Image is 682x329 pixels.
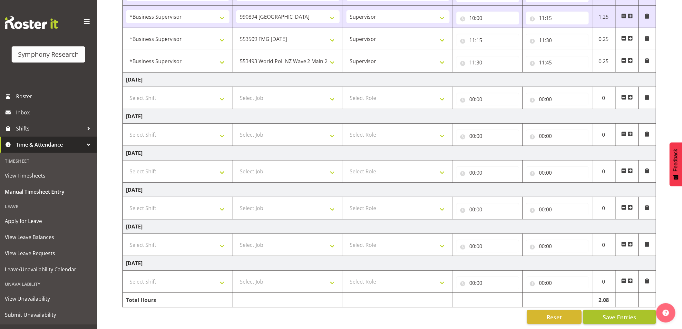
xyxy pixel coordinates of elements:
button: Feedback - Show survey [670,142,682,186]
button: Save Entries [583,310,656,324]
span: Reset [547,313,562,321]
td: [DATE] [123,219,656,234]
td: 0 [592,160,616,183]
td: [DATE] [123,109,656,124]
td: [DATE] [123,256,656,271]
input: Click to select... [456,12,519,24]
span: Shifts [16,124,84,133]
td: 0 [592,87,616,109]
td: Total Hours [123,293,233,307]
input: Click to select... [456,56,519,69]
td: 0 [592,234,616,256]
a: Apply for Leave [2,213,95,229]
div: Leave [2,200,95,213]
div: Unavailability [2,277,95,291]
span: View Leave Balances [5,232,92,242]
input: Click to select... [526,276,589,289]
input: Click to select... [526,12,589,24]
td: 0 [592,124,616,146]
span: Leave/Unavailability Calendar [5,265,92,274]
input: Click to select... [456,93,519,106]
input: Click to select... [456,34,519,47]
span: Apply for Leave [5,216,92,226]
span: Time & Attendance [16,140,84,150]
input: Click to select... [456,276,519,289]
input: Click to select... [526,93,589,106]
input: Click to select... [456,240,519,253]
td: 0.25 [592,50,616,73]
a: View Leave Balances [2,229,95,245]
input: Click to select... [526,166,589,179]
input: Click to select... [456,203,519,216]
span: View Leave Requests [5,248,92,258]
td: 0.25 [592,28,616,50]
span: Submit Unavailability [5,310,92,320]
button: Reset [527,310,582,324]
img: Rosterit website logo [5,16,58,29]
div: Timesheet [2,154,95,168]
span: Inbox [16,108,93,117]
a: Leave/Unavailability Calendar [2,261,95,277]
input: Click to select... [526,34,589,47]
div: Symphony Research [18,50,79,59]
span: Feedback [673,149,679,171]
input: Click to select... [526,130,589,142]
a: Submit Unavailability [2,307,95,323]
a: Manual Timesheet Entry [2,184,95,200]
td: 0 [592,197,616,219]
span: View Timesheets [5,171,92,180]
input: Click to select... [526,240,589,253]
input: Click to select... [456,166,519,179]
td: [DATE] [123,146,656,160]
td: [DATE] [123,73,656,87]
a: View Unavailability [2,291,95,307]
input: Click to select... [526,56,589,69]
input: Click to select... [456,130,519,142]
span: Manual Timesheet Entry [5,187,92,197]
span: View Unavailability [5,294,92,304]
input: Click to select... [526,203,589,216]
a: View Timesheets [2,168,95,184]
td: 2.08 [592,293,616,307]
td: [DATE] [123,183,656,197]
a: View Leave Requests [2,245,95,261]
td: 1.25 [592,6,616,28]
img: help-xxl-2.png [663,310,669,316]
span: Save Entries [603,313,636,321]
span: Roster [16,92,93,101]
td: 0 [592,271,616,293]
